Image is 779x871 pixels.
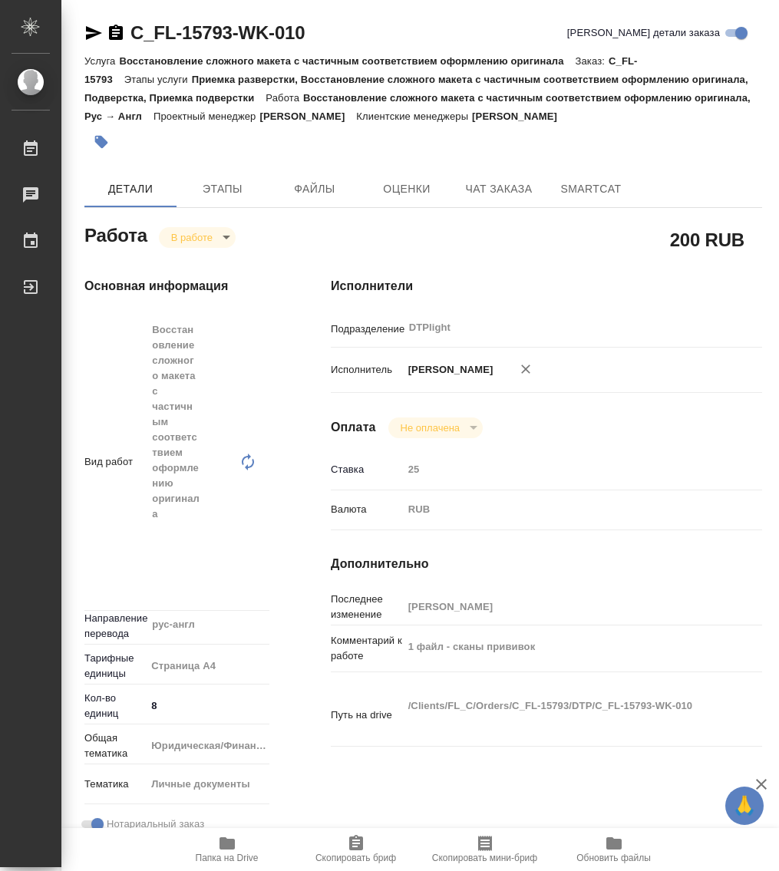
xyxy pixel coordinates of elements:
[462,180,536,199] span: Чат заказа
[509,352,543,386] button: Удалить исполнителя
[403,362,493,378] p: [PERSON_NAME]
[331,592,403,622] p: Последнее изменение
[84,611,146,642] p: Направление перевода
[331,462,403,477] p: Ставка
[84,731,146,761] p: Общая тематика
[130,22,305,43] a: C_FL-15793-WK-010
[725,787,764,825] button: 🙏
[331,502,403,517] p: Валюта
[315,853,396,863] span: Скопировать бриф
[550,828,678,871] button: Обновить файлы
[331,708,403,723] p: Путь на drive
[331,633,403,664] p: Комментарий к работе
[567,25,720,41] span: [PERSON_NAME] детали заказа
[107,24,125,42] button: Скопировать ссылку
[403,634,727,660] textarea: 1 файл - сканы прививок
[146,771,285,797] div: Личные документы
[124,74,192,85] p: Этапы услуги
[186,180,259,199] span: Этапы
[370,180,444,199] span: Оценки
[396,421,464,434] button: Не оплачена
[278,180,352,199] span: Файлы
[331,362,403,378] p: Исполнитель
[331,555,762,573] h4: Дополнительно
[576,853,651,863] span: Обновить файлы
[146,694,269,717] input: ✎ Введи что-нибудь
[670,226,744,252] h2: 200 RUB
[266,92,303,104] p: Работа
[107,817,204,832] span: Нотариальный заказ
[388,417,483,438] div: В работе
[403,458,727,480] input: Пустое поле
[84,24,103,42] button: Скопировать ссылку для ЯМессенджера
[84,691,146,721] p: Кол-во единиц
[576,55,609,67] p: Заказ:
[159,227,236,248] div: В работе
[421,828,550,871] button: Скопировать мини-бриф
[403,497,727,523] div: RUB
[472,111,569,122] p: [PERSON_NAME]
[554,180,628,199] span: SmartCat
[146,733,285,759] div: Юридическая/Финансовая
[153,111,259,122] p: Проектный менеджер
[731,790,758,822] span: 🙏
[119,55,575,67] p: Восстановление сложного макета с частичным соответствием оформлению оригинала
[292,828,421,871] button: Скопировать бриф
[167,231,217,244] button: В работе
[356,111,472,122] p: Клиентские менеджеры
[84,220,147,248] h2: Работа
[84,55,119,67] p: Услуга
[146,653,285,679] div: Страница А4
[84,454,146,470] p: Вид работ
[94,180,167,199] span: Детали
[403,596,727,618] input: Пустое поле
[163,828,292,871] button: Папка на Drive
[84,651,146,681] p: Тарифные единицы
[84,74,748,104] p: Приемка разверстки, Восстановление сложного макета с частичным соответствием оформлению оригинала...
[84,277,269,295] h4: Основная информация
[259,111,356,122] p: [PERSON_NAME]
[84,125,118,159] button: Добавить тэг
[432,853,537,863] span: Скопировать мини-бриф
[84,92,751,122] p: Восстановление сложного макета с частичным соответствием оформлению оригинала, Рус → Англ
[331,418,376,437] h4: Оплата
[331,322,403,337] p: Подразделение
[331,277,762,295] h4: Исполнители
[84,777,146,792] p: Тематика
[403,693,727,734] textarea: /Clients/FL_C/Orders/C_FL-15793/DTP/C_FL-15793-WK-010
[196,853,259,863] span: Папка на Drive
